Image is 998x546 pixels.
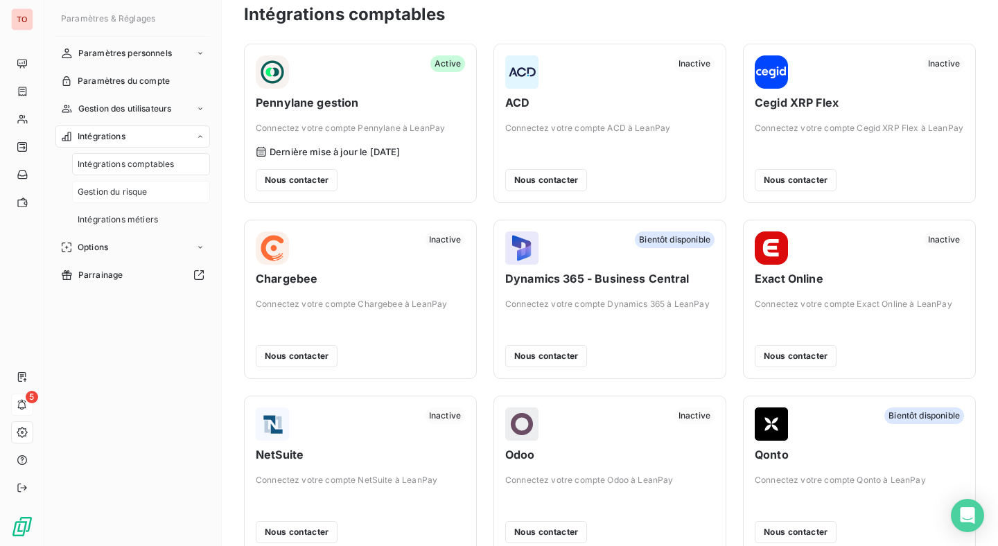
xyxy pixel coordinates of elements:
[78,130,125,143] span: Intégrations
[505,122,715,134] span: Connectez votre compte ACD à LeanPay
[505,270,715,287] span: Dynamics 365 - Business Central
[505,345,587,367] button: Nous contacter
[11,8,33,30] div: TO
[78,158,174,170] span: Intégrations comptables
[78,241,108,254] span: Options
[26,391,38,403] span: 5
[505,298,715,310] span: Connectez votre compte Dynamics 365 à LeanPay
[924,231,964,248] span: Inactive
[256,270,465,287] span: Chargebee
[755,474,964,486] span: Connectez votre compte Qonto à LeanPay
[256,298,465,310] span: Connectez votre compte Chargebee à LeanPay
[425,407,465,424] span: Inactive
[505,94,715,111] span: ACD
[674,407,715,424] span: Inactive
[505,521,587,543] button: Nous contacter
[884,407,964,424] span: Bientôt disponible
[505,446,715,463] span: Odoo
[78,213,158,226] span: Intégrations métiers
[755,231,788,265] img: Exact Online logo
[505,231,539,265] img: Dynamics 365 - Business Central logo
[256,521,338,543] button: Nous contacter
[256,474,465,486] span: Connectez votre compte NetSuite à LeanPay
[755,345,837,367] button: Nous contacter
[72,209,210,231] a: Intégrations métiers
[78,47,172,60] span: Paramètres personnels
[61,13,155,24] span: Paramètres & Réglages
[72,153,210,175] a: Intégrations comptables
[55,70,210,92] a: Paramètres du compte
[256,407,289,441] img: NetSuite logo
[505,55,539,89] img: ACD logo
[755,521,837,543] button: Nous contacter
[256,446,465,463] span: NetSuite
[755,169,837,191] button: Nous contacter
[505,474,715,486] span: Connectez votre compte Odoo à LeanPay
[755,122,964,134] span: Connectez votre compte Cegid XRP Flex à LeanPay
[505,169,587,191] button: Nous contacter
[755,270,964,287] span: Exact Online
[951,499,984,532] div: Open Intercom Messenger
[78,103,172,115] span: Gestion des utilisateurs
[256,55,289,89] img: Pennylane gestion logo
[256,345,338,367] button: Nous contacter
[55,264,210,286] a: Parrainage
[256,169,338,191] button: Nous contacter
[256,122,465,134] span: Connectez votre compte Pennylane à LeanPay
[256,94,465,111] span: Pennylane gestion
[72,181,210,203] a: Gestion du risque
[635,231,715,248] span: Bientôt disponible
[755,298,964,310] span: Connectez votre compte Exact Online à LeanPay
[270,146,401,157] span: Dernière mise à jour le [DATE]
[674,55,715,72] span: Inactive
[78,269,123,281] span: Parrainage
[505,407,539,441] img: Odoo logo
[755,446,964,463] span: Qonto
[78,186,148,198] span: Gestion du risque
[755,407,788,441] img: Qonto logo
[11,516,33,538] img: Logo LeanPay
[78,75,170,87] span: Paramètres du compte
[244,2,445,27] h3: Intégrations comptables
[425,231,465,248] span: Inactive
[755,94,964,111] span: Cegid XRP Flex
[755,55,788,89] img: Cegid XRP Flex logo
[430,55,465,72] span: Active
[256,231,289,265] img: Chargebee logo
[924,55,964,72] span: Inactive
